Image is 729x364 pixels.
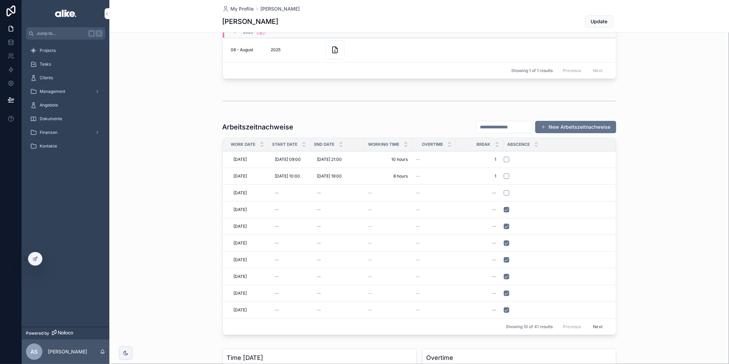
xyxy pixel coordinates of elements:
[275,307,279,313] div: --
[22,327,109,339] a: Powered by
[368,291,408,296] a: --
[231,288,264,299] a: [DATE]
[588,321,607,332] button: Next
[416,291,452,296] a: --
[416,157,420,162] span: --
[511,68,553,73] span: Showing 1 of 1 results
[317,173,342,179] span: [DATE] 19:00
[272,305,306,316] a: --
[460,171,499,182] a: 1
[460,288,499,299] a: --
[40,75,53,81] span: Clients
[535,121,616,133] button: New Arbeitszeitnachweise
[416,274,420,279] span: --
[427,353,612,363] h3: Overtime
[460,221,499,232] a: --
[26,126,105,139] a: Finanzen
[272,154,306,165] a: [DATE] 09:00
[275,240,279,246] div: --
[275,190,279,196] div: --
[31,348,38,356] span: AS
[416,240,452,246] a: --
[368,240,408,246] a: --
[231,221,264,232] a: [DATE]
[416,224,452,229] a: --
[416,157,452,162] a: --
[234,307,247,313] span: [DATE]
[231,238,264,249] a: [DATE]
[460,204,499,215] a: --
[317,307,321,313] div: --
[231,171,264,182] a: [DATE]
[416,307,452,313] a: --
[22,40,109,161] div: scrollable content
[416,307,420,313] span: --
[26,140,105,152] a: Kontakte
[272,171,306,182] a: [DATE] 10:00
[271,47,281,53] span: 2025
[317,240,321,246] div: --
[227,353,412,363] h3: Time [DATE]
[422,142,443,147] span: Overtime
[314,187,360,198] a: --
[317,224,321,229] div: --
[585,15,613,28] button: Update
[416,207,452,212] a: --
[37,31,85,36] span: Jump to...
[40,61,51,67] span: Tasks
[314,142,335,147] span: End Date
[222,122,294,132] h1: Arbeitszeitnachweise
[314,288,360,299] a: --
[368,142,400,147] span: Working Time
[460,238,499,249] a: --
[506,324,553,330] span: Showing 10 of 41 results
[231,204,264,215] a: [DATE]
[460,154,499,165] a: 1
[314,221,360,232] a: --
[26,99,105,111] a: Angebote
[275,173,300,179] span: [DATE] 10:00
[317,190,321,196] div: --
[492,224,497,229] div: --
[314,171,360,182] a: [DATE] 19:00
[261,5,300,12] a: [PERSON_NAME]
[40,102,58,108] span: Angebote
[368,190,408,196] a: --
[368,274,373,279] span: --
[275,274,279,279] div: --
[40,89,65,94] span: Management
[317,257,321,263] div: --
[463,173,497,179] span: 1
[272,254,306,265] a: --
[231,305,264,316] a: [DATE]
[460,271,499,282] a: --
[234,291,247,296] span: [DATE]
[368,307,408,313] a: --
[314,271,360,282] a: --
[416,257,452,263] a: --
[222,5,254,12] a: My Profile
[40,48,56,53] span: Projects
[234,274,247,279] span: [DATE]
[508,142,530,147] span: Abscence
[48,348,87,355] p: [PERSON_NAME]
[492,240,497,246] div: --
[368,224,408,229] a: --
[234,257,247,263] span: [DATE]
[460,254,499,265] a: --
[317,274,321,279] div: --
[416,173,452,179] a: --
[416,240,420,246] span: --
[40,116,62,122] span: Dokumente
[460,305,499,316] a: --
[314,204,360,215] a: --
[368,173,408,179] a: 8 hours
[222,17,279,26] h1: [PERSON_NAME]
[26,58,105,70] a: Tasks
[368,207,408,212] a: --
[492,307,497,313] div: --
[416,190,420,196] span: --
[272,238,306,249] a: --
